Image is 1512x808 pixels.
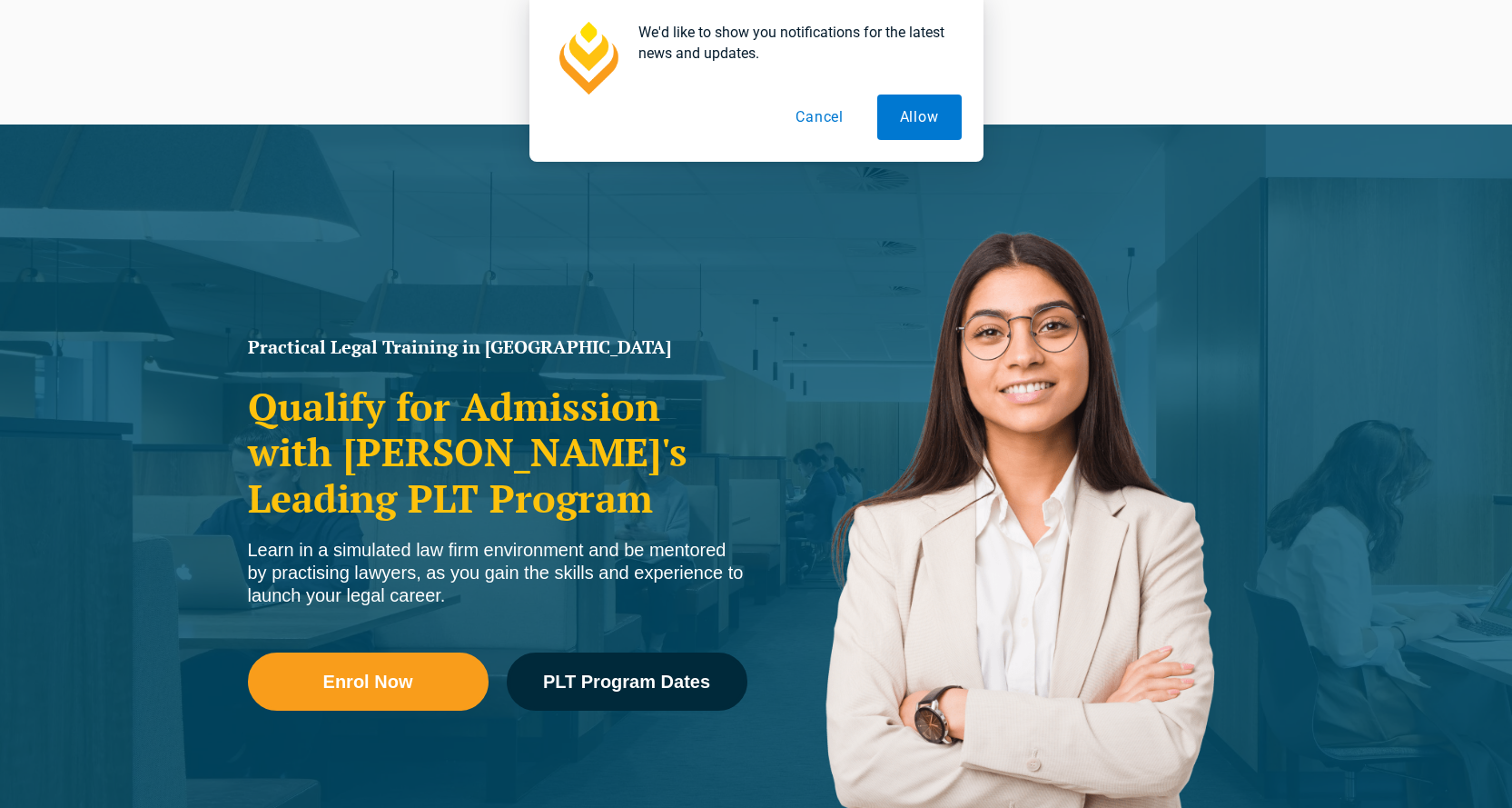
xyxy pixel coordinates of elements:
button: Cancel [773,95,866,140]
a: Enrol Now [248,653,489,711]
span: Enrol Now [323,673,413,691]
img: notification icon [551,22,624,95]
div: We'd like to show you notifications for the latest news and updates. [624,22,962,64]
button: Allow [877,95,962,140]
div: Learn in a simulated law firm environment and be mentored by practising lawyers, as you gain the ... [248,539,747,607]
h2: Qualify for Admission with [PERSON_NAME]'s Leading PLT Program [248,384,747,521]
a: PLT Program Dates [507,653,747,711]
h1: Practical Legal Training in [GEOGRAPHIC_DATA] [248,338,747,356]
span: PLT Program Dates [543,673,710,691]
